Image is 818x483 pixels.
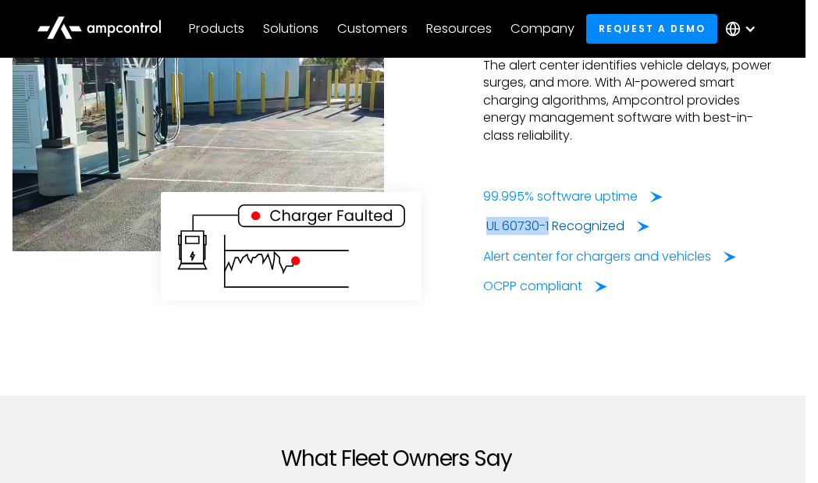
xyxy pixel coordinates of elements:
[189,20,244,37] div: Products
[510,20,574,37] div: Company
[426,20,492,37] div: Resources
[337,20,407,37] div: Customers
[483,278,582,295] div: OCPP compliant
[586,14,717,43] a: Request a demo
[173,204,408,288] img: Error management for EV charging software and fleets
[483,188,638,205] div: 99.995% software uptime
[486,218,649,235] a: UL 60730-1 Recognized
[12,3,384,250] img: Oversubscribe grid connection, breakers, and transformers for EV charging
[483,188,663,205] a: 99.995% software uptime
[483,278,607,295] a: OCPP compliant
[263,20,318,37] div: Solutions
[483,248,736,265] a: Alert center for chargers and vehicles
[483,57,781,144] p: The alert center identifies vehicle delays, power surges, and more. With AI-powered smart chargin...
[62,446,731,472] h2: What Fleet Owners Say
[483,248,711,265] div: Alert center for chargers and vehicles
[486,218,624,235] div: UL 60730-1 Recognized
